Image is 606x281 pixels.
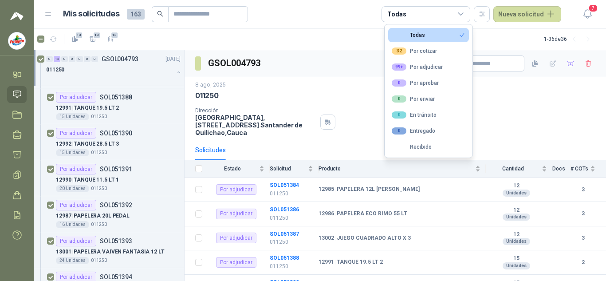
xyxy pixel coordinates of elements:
[388,92,469,106] button: 0Por enviar
[63,8,120,20] h1: Mis solicitudes
[56,113,89,120] div: 15 Unidades
[100,202,132,208] p: SOL051392
[195,114,317,136] p: [GEOGRAPHIC_DATA], [STREET_ADDRESS] Santander de Quilichao , Cauca
[56,164,96,174] div: Por adjudicar
[388,28,469,42] button: Todas
[56,221,89,228] div: 16 Unidades
[270,166,306,172] span: Solicitud
[100,94,132,100] p: SOL051388
[165,55,181,63] p: [DATE]
[56,92,96,103] div: Por adjudicar
[392,79,439,87] div: Por aprobar
[270,214,313,222] p: 011250
[208,56,262,70] h3: GSOL004793
[56,140,119,148] p: 12992 | TANQUE 28.5 LT 3
[216,184,256,195] div: Por adjudicar
[486,255,547,262] b: 15
[388,60,469,74] button: 99+Por adjudicar
[571,166,588,172] span: # COTs
[392,111,437,119] div: En tránsito
[46,66,64,74] p: 011250
[100,238,132,244] p: SOL051393
[100,274,132,280] p: SOL051394
[56,200,96,210] div: Por adjudicar
[34,196,184,232] a: Por adjudicarSOL05139212987 |PAPELERA 20L PEDAL16 Unidades011250
[208,160,270,178] th: Estado
[486,207,547,214] b: 12
[270,231,299,237] b: SOL051387
[91,185,107,192] p: 011250
[392,79,406,87] div: 0
[34,160,184,196] a: Por adjudicarSOL05139112990 |TANQUE 11.5 LT 120 Unidades011250
[319,160,486,178] th: Producto
[216,233,256,243] div: Por adjudicar
[571,160,606,178] th: # COTs
[319,186,420,193] b: 12985 | PAPELERA 12L [PERSON_NAME]
[571,234,595,242] b: 3
[387,9,406,19] div: Todas
[56,185,89,192] div: 20 Unidades
[392,144,432,150] div: Recibido
[588,4,598,12] span: 7
[486,160,552,178] th: Cantidad
[216,257,256,268] div: Por adjudicar
[8,32,25,49] img: Company Logo
[486,166,540,172] span: Cantidad
[10,11,24,21] img: Logo peakr
[46,54,182,82] a: 0 13 0 0 0 0 0 GSOL004793[DATE] 011250
[544,32,595,46] div: 1 - 36 de 36
[552,160,571,178] th: Docs
[392,32,425,38] div: Todas
[503,214,530,221] div: Unidades
[100,130,132,136] p: SOL051390
[56,236,96,246] div: Por adjudicar
[56,149,89,156] div: 15 Unidades
[388,108,469,122] button: 0En tránsito
[319,235,411,242] b: 13002 | JUEGO CUADRADO ALTO X 3
[91,56,98,62] div: 0
[270,190,313,198] p: 011250
[319,210,407,218] b: 12986 | PAPELERA ECO RIMO 55 LT
[388,124,469,138] button: 0Entregado
[34,232,184,268] a: Por adjudicarSOL05139313001 |PAPELERA VAIVEN FANTASIA 12 LT24 Unidades011250
[270,206,299,213] a: SOL051386
[392,63,443,71] div: Por adjudicar
[270,182,299,188] b: SOL051384
[486,182,547,190] b: 12
[392,63,406,71] div: 99+
[86,32,100,46] button: 13
[46,56,53,62] div: 0
[503,262,530,269] div: Unidades
[34,88,184,124] a: Por adjudicarSOL05138812991 |TANQUE 19.5 LT 215 Unidades011250
[56,104,119,112] p: 12991 | TANQUE 19.5 LT 2
[56,176,119,184] p: 12990 | TANQUE 11.5 LT 1
[110,32,119,39] span: 13
[392,127,406,135] div: 0
[91,113,107,120] p: 011250
[571,258,595,267] b: 2
[61,56,68,62] div: 0
[392,127,435,135] div: Entregado
[579,6,595,22] button: 7
[319,259,383,266] b: 12991 | TANQUE 19.5 LT 2
[76,56,83,62] div: 0
[68,32,82,46] button: 13
[195,107,317,114] p: Dirección
[75,32,83,39] span: 13
[388,140,469,154] button: Recibido
[91,149,107,156] p: 011250
[56,248,165,256] p: 13001 | PAPELERA VAIVEN FANTASIA 12 LT
[503,190,530,197] div: Unidades
[216,209,256,219] div: Por adjudicar
[34,124,184,160] a: Por adjudicarSOL05139012992 |TANQUE 28.5 LT 315 Unidades011250
[270,255,299,261] a: SOL051388
[56,128,96,139] div: Por adjudicar
[103,32,118,46] button: 13
[388,44,469,58] button: 32Por cotizar
[195,81,226,89] p: 8 ago, 2025
[493,6,561,22] button: Nueva solicitud
[56,257,89,264] div: 24 Unidades
[84,56,91,62] div: 0
[54,56,60,62] div: 13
